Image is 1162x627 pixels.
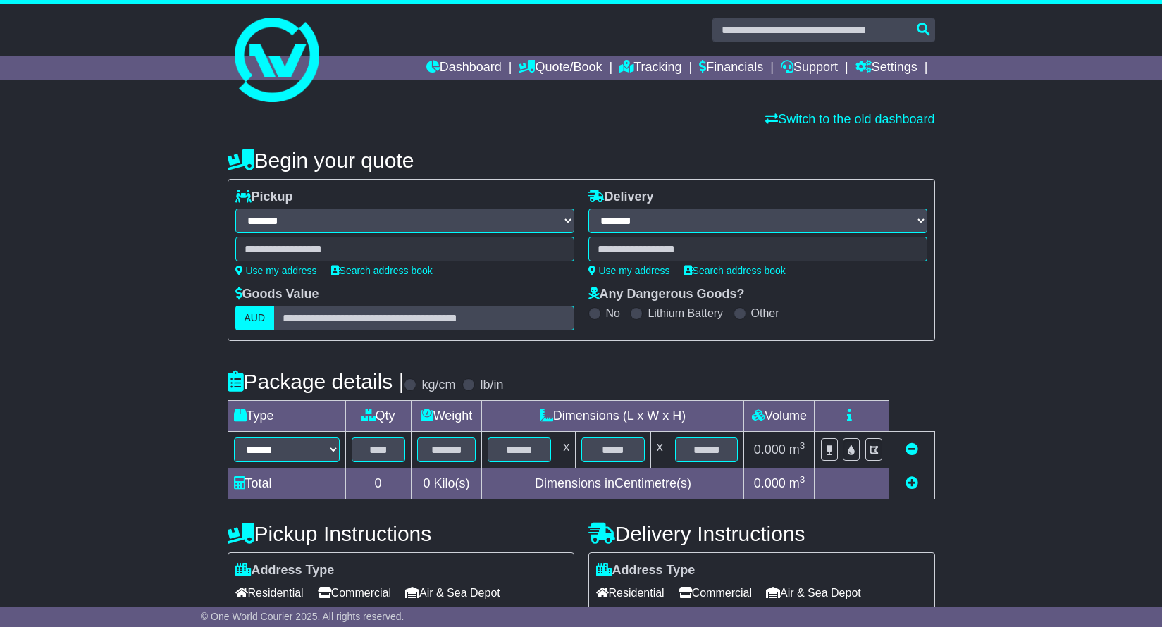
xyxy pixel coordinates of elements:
td: Dimensions (L x W x H) [482,401,744,432]
td: Total [228,468,345,499]
label: AUD [235,306,275,330]
a: Add new item [906,476,918,490]
span: 0.000 [754,476,786,490]
span: m [789,476,805,490]
td: Kilo(s) [411,468,482,499]
span: 0.000 [754,442,786,457]
td: x [650,432,669,468]
label: lb/in [480,378,503,393]
a: Remove this item [906,442,918,457]
a: Use my address [588,265,670,276]
label: Any Dangerous Goods? [588,287,745,302]
label: Address Type [596,563,696,578]
a: Search address book [684,265,786,276]
span: m [789,442,805,457]
td: 0 [345,468,411,499]
label: Address Type [235,563,335,578]
span: 0 [423,476,430,490]
span: Commercial [318,582,391,604]
label: kg/cm [421,378,455,393]
h4: Delivery Instructions [588,522,935,545]
span: Air & Sea Depot [405,582,500,604]
td: Type [228,401,345,432]
a: Tracking [619,56,681,80]
label: Pickup [235,190,293,205]
label: No [606,306,620,320]
a: Settings [855,56,917,80]
label: Delivery [588,190,654,205]
label: Other [751,306,779,320]
td: Volume [744,401,815,432]
a: Financials [699,56,763,80]
h4: Pickup Instructions [228,522,574,545]
span: Residential [596,582,665,604]
a: Dashboard [426,56,502,80]
label: Lithium Battery [648,306,723,320]
a: Switch to the old dashboard [765,112,934,126]
span: Air & Sea Depot [766,582,861,604]
span: Residential [235,582,304,604]
td: Weight [411,401,482,432]
td: Qty [345,401,411,432]
a: Quote/Book [519,56,602,80]
h4: Package details | [228,370,404,393]
label: Goods Value [235,287,319,302]
a: Search address book [331,265,433,276]
a: Use my address [235,265,317,276]
span: © One World Courier 2025. All rights reserved. [201,611,404,622]
span: Commercial [679,582,752,604]
h4: Begin your quote [228,149,935,172]
a: Support [781,56,838,80]
td: Dimensions in Centimetre(s) [482,468,744,499]
td: x [557,432,576,468]
sup: 3 [800,474,805,485]
sup: 3 [800,440,805,451]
